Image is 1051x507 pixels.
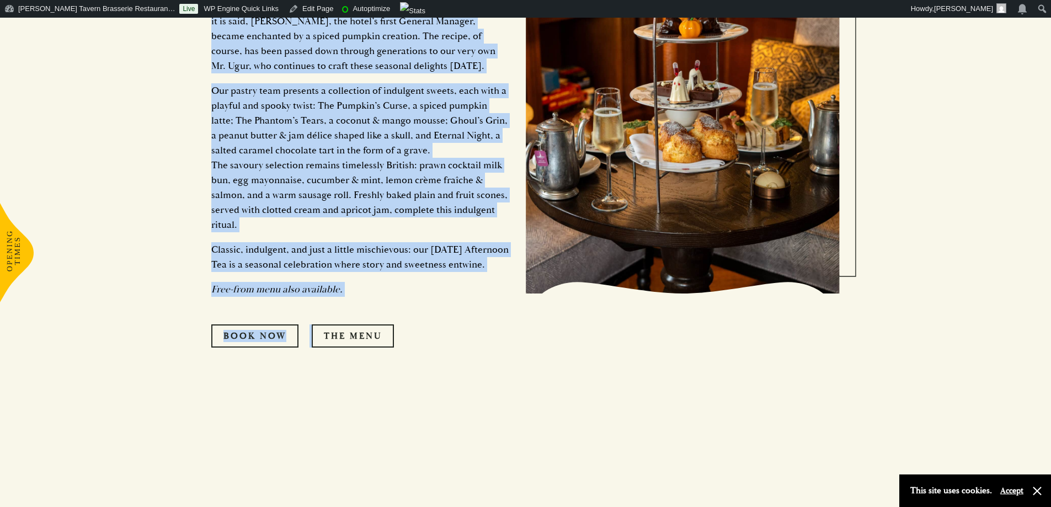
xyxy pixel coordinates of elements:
[179,4,198,14] a: Live
[400,2,425,20] img: Views over 48 hours. Click for more Jetpack Stats.
[211,242,509,272] p: Classic, indulgent, and just a little mischievous: our [DATE] Afternoon Tea is a seasonal celebra...
[211,283,343,296] em: Free-from menu also available.
[934,4,993,13] span: [PERSON_NAME]
[312,324,394,348] a: The Menu
[211,324,298,348] a: Book Now
[1000,485,1023,496] button: Accept
[1032,485,1043,497] button: Close and accept
[211,83,509,232] p: Our pastry team presents a collection of indulgent sweets, each with a playful and spooky twist: ...
[910,483,992,499] p: This site uses cookies.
